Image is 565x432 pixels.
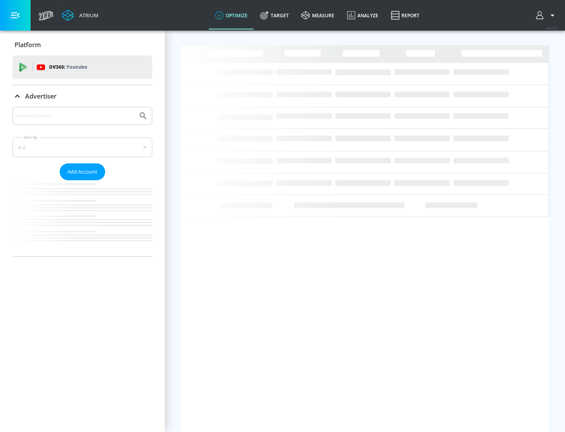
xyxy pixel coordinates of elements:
[66,63,87,71] p: Youtube
[62,9,98,21] a: Atrium
[13,55,152,79] div: DV360: Youtube
[209,1,254,29] a: optimize
[13,180,152,256] nav: list of Advertiser
[13,137,152,157] div: A-Z
[546,26,557,30] span: v 4.22.2
[341,1,385,29] a: Analyze
[13,85,152,107] div: Advertiser
[16,111,135,121] input: Search by name
[13,107,152,256] div: Advertiser
[60,163,105,180] button: Add Account
[49,63,87,71] p: DV360:
[295,1,341,29] a: measure
[385,1,426,29] a: Report
[15,40,41,49] p: Platform
[76,12,98,19] div: Atrium
[22,135,39,140] label: Sort By
[67,167,97,176] span: Add Account
[13,34,152,56] div: Platform
[25,92,56,101] p: Advertiser
[254,1,295,29] a: Target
